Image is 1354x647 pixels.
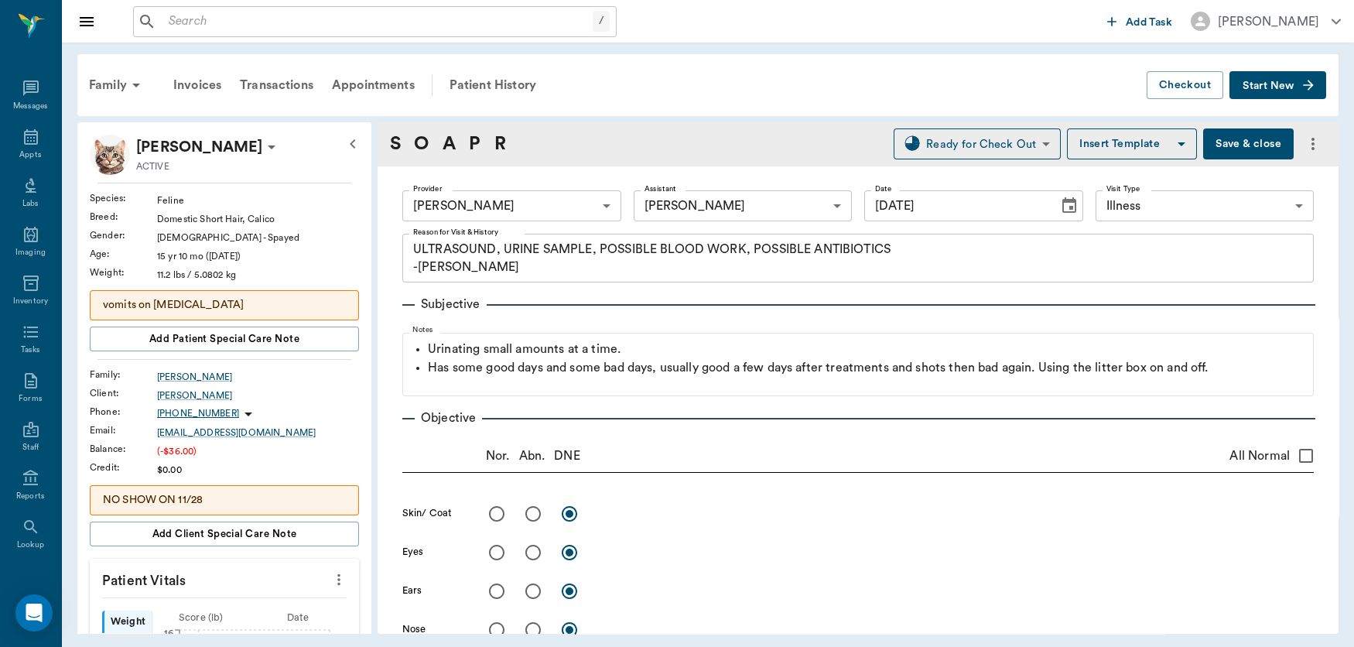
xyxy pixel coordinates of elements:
[1178,7,1353,36] button: [PERSON_NAME]
[90,522,359,546] button: Add client Special Care Note
[1147,71,1223,100] button: Checkout
[1096,190,1315,221] div: Illness
[15,594,53,632] div: Open Intercom Messenger
[157,444,359,458] div: (-$36.00)
[90,210,157,224] div: Breed :
[80,67,155,104] div: Family
[22,442,39,454] div: Staff
[231,67,323,104] a: Transactions
[90,405,157,419] div: Phone :
[136,135,262,159] div: Missy Tyson
[157,370,359,384] a: [PERSON_NAME]
[1218,12,1319,31] div: [PERSON_NAME]
[90,460,157,474] div: Credit :
[90,559,359,597] p: Patient Vitals
[152,525,297,543] span: Add client Special Care Note
[90,368,157,382] div: Family :
[593,11,610,32] div: /
[413,227,498,238] label: Reason for Visit & History
[157,249,359,263] div: 15 yr 10 mo ([DATE])
[90,135,130,175] img: Profile Image
[645,183,676,194] label: Assistant
[390,130,401,158] a: S
[136,159,169,173] p: ACTIVE
[486,447,510,465] p: Nor.
[1054,190,1085,221] button: Choose date, selected date is Sep 10, 2025
[413,241,1303,276] textarea: ULTRASOUND, URINE SAMPLE, POSSIBLE BLOOD WORK, POSSIBLE ANTIBIOTICS -[PERSON_NAME]
[440,67,545,104] a: Patient History
[19,393,42,405] div: Forms
[149,330,299,347] span: Add patient Special Care Note
[414,130,429,158] a: O
[323,67,424,104] a: Appointments
[402,545,423,559] label: Eyes
[1067,128,1197,159] button: Insert Template
[90,386,157,400] div: Client :
[157,212,359,226] div: Domestic Short Hair, Calico
[157,389,359,402] a: [PERSON_NAME]
[443,130,456,158] a: A
[103,297,346,313] p: vomits on [MEDICAL_DATA]
[102,611,152,633] div: Weight
[90,265,157,279] div: Weight :
[415,295,487,313] p: Subjective
[22,198,39,210] div: Labs
[157,463,359,477] div: $0.00
[926,135,1036,153] div: Ready for Check Out
[1229,71,1326,100] button: Start New
[162,11,593,33] input: Search
[157,426,359,440] a: [EMAIL_ADDRESS][DOMAIN_NAME]
[249,611,347,625] div: Date
[428,358,1307,377] p: Has some good days and some bad days, usually good a few days after treatments and shots then bad...
[164,67,231,104] a: Invoices
[157,268,359,282] div: 11.2 lbs / 5.0802 kg
[157,231,359,245] div: [DEMOGRAPHIC_DATA] - Spayed
[402,506,452,520] label: Skin/ Coat
[402,190,621,221] div: [PERSON_NAME]
[90,228,157,242] div: Gender :
[13,101,49,112] div: Messages
[19,149,41,161] div: Appts
[90,423,157,437] div: Email :
[13,296,48,307] div: Inventory
[1101,7,1178,36] button: Add Task
[402,584,422,597] label: Ears
[17,539,44,551] div: Lookup
[402,622,426,636] label: Nose
[21,344,40,356] div: Tasks
[1203,128,1294,159] button: Save & close
[494,130,506,158] a: R
[327,567,351,593] button: more
[864,190,1048,221] input: MM/DD/YYYY
[71,6,102,37] button: Close drawer
[90,191,157,205] div: Species :
[634,190,853,221] div: [PERSON_NAME]
[554,447,580,465] p: DNE
[428,340,1307,358] p: Urinating small amounts at a time.
[1106,183,1140,194] label: Visit Type
[415,409,482,427] p: Objective
[152,611,250,625] div: Score ( lb )
[90,327,359,351] button: Add patient Special Care Note
[519,447,545,465] p: Abn.
[1300,131,1326,157] button: more
[1229,447,1290,465] span: All Normal
[90,442,157,456] div: Balance :
[136,135,262,159] p: [PERSON_NAME]
[875,183,891,194] label: Date
[90,247,157,261] div: Age :
[412,325,433,336] label: Notes
[469,130,480,158] a: P
[103,492,346,508] p: NO SHOW ON 11/28
[413,183,442,194] label: Provider
[15,247,46,258] div: Imaging
[157,407,239,420] p: [PHONE_NUMBER]
[157,193,359,207] div: Feline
